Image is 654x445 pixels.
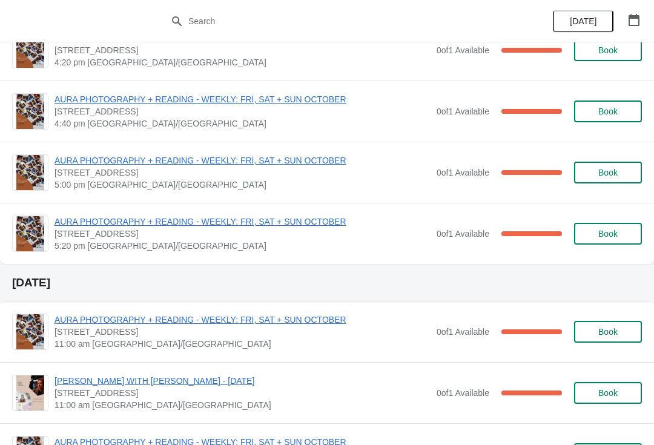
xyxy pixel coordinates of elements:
[54,93,431,105] span: AURA PHOTOGRAPHY + READING - WEEKLY: FRI, SAT + SUN OCTOBER
[54,314,431,326] span: AURA PHOTOGRAPHY + READING - WEEKLY: FRI, SAT + SUN OCTOBER
[598,388,618,398] span: Book
[16,375,44,410] img: JUNGIAN TAROT WITH JESSICA - 19TH OCTOBER | 74 Broadway Market, London, UK | 11:00 am Europe/London
[598,107,618,116] span: Book
[188,10,490,32] input: Search
[54,326,431,338] span: [STREET_ADDRESS]
[54,44,431,56] span: [STREET_ADDRESS]
[54,228,431,240] span: [STREET_ADDRESS]
[437,229,489,239] span: 0 of 1 Available
[54,179,431,191] span: 5:00 pm [GEOGRAPHIC_DATA]/[GEOGRAPHIC_DATA]
[54,375,431,387] span: [PERSON_NAME] WITH [PERSON_NAME] - [DATE]
[437,327,489,337] span: 0 of 1 Available
[437,45,489,55] span: 0 of 1 Available
[54,387,431,399] span: [STREET_ADDRESS]
[54,105,431,117] span: [STREET_ADDRESS]
[54,56,431,68] span: 4:20 pm [GEOGRAPHIC_DATA]/[GEOGRAPHIC_DATA]
[54,166,431,179] span: [STREET_ADDRESS]
[16,94,44,129] img: AURA PHOTOGRAPHY + READING - WEEKLY: FRI, SAT + SUN OCTOBER | 74 Broadway Market, London, UK | 4:...
[574,162,642,183] button: Book
[16,314,44,349] img: AURA PHOTOGRAPHY + READING - WEEKLY: FRI, SAT + SUN OCTOBER | 74 Broadway Market, London, UK | 11...
[16,216,44,251] img: AURA PHOTOGRAPHY + READING - WEEKLY: FRI, SAT + SUN OCTOBER | 74 Broadway Market, London, UK | 5:...
[16,155,44,190] img: AURA PHOTOGRAPHY + READING - WEEKLY: FRI, SAT + SUN OCTOBER | 74 Broadway Market, London, UK | 5:...
[16,33,44,68] img: AURA PHOTOGRAPHY + READING - WEEKLY: FRI, SAT + SUN OCTOBER | 74 Broadway Market, London, UK | 4:...
[598,327,618,337] span: Book
[574,101,642,122] button: Book
[54,338,431,350] span: 11:00 am [GEOGRAPHIC_DATA]/[GEOGRAPHIC_DATA]
[54,240,431,252] span: 5:20 pm [GEOGRAPHIC_DATA]/[GEOGRAPHIC_DATA]
[553,10,613,32] button: [DATE]
[570,16,596,26] span: [DATE]
[574,321,642,343] button: Book
[437,388,489,398] span: 0 of 1 Available
[598,229,618,239] span: Book
[54,399,431,411] span: 11:00 am [GEOGRAPHIC_DATA]/[GEOGRAPHIC_DATA]
[574,39,642,61] button: Book
[12,277,642,289] h2: [DATE]
[574,223,642,245] button: Book
[54,216,431,228] span: AURA PHOTOGRAPHY + READING - WEEKLY: FRI, SAT + SUN OCTOBER
[54,117,431,130] span: 4:40 pm [GEOGRAPHIC_DATA]/[GEOGRAPHIC_DATA]
[437,168,489,177] span: 0 of 1 Available
[598,45,618,55] span: Book
[598,168,618,177] span: Book
[437,107,489,116] span: 0 of 1 Available
[54,154,431,166] span: AURA PHOTOGRAPHY + READING - WEEKLY: FRI, SAT + SUN OCTOBER
[574,382,642,404] button: Book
